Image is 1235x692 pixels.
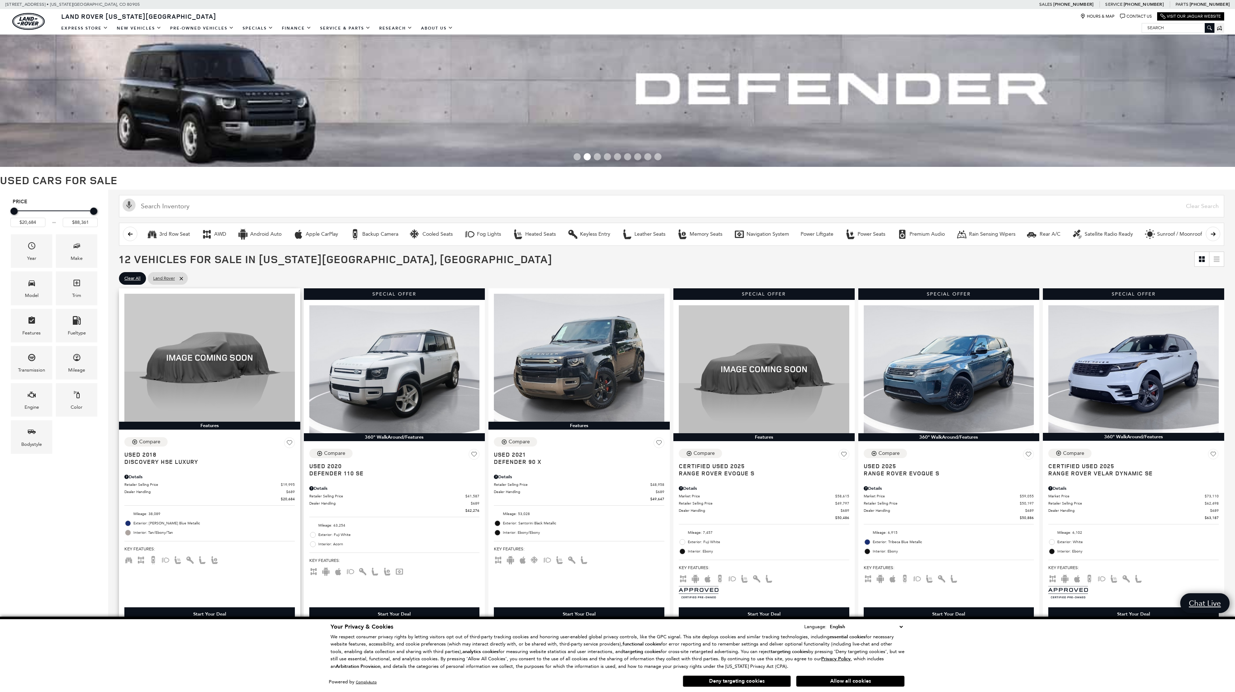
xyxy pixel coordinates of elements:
div: Backup Camera [362,231,398,238]
button: Memory SeatsMemory Seats [673,227,726,242]
div: Heated Seats [525,231,556,238]
span: Range Rover Evoque S [679,470,844,477]
div: Special Offer [858,288,1040,300]
span: Backup Camera [149,557,158,562]
button: Navigation SystemNavigation System [730,227,793,242]
span: Leather Seats [950,576,958,581]
span: $689 [1025,508,1034,513]
a: $49,647 [494,496,664,502]
div: Compare [324,450,345,457]
input: Maximum [63,218,98,227]
img: Land Rover [12,13,45,30]
div: Pricing Details - Range Rover Velar Dynamic SE [1048,485,1219,492]
div: 360° WalkAround/Features [858,433,1040,441]
div: Leather Seats [622,229,633,240]
span: $20,684 [281,496,295,502]
span: Keyless Entry [567,557,576,562]
button: Compare Vehicle [1048,449,1092,458]
div: Special Offer [673,288,855,300]
span: Leather Seats [371,568,379,573]
div: Start Your Deal [124,607,295,621]
span: Used 2021 [494,451,659,458]
span: $41,587 [465,493,479,499]
span: Market Price [1048,493,1205,499]
div: Compare [509,439,530,445]
div: ModelModel [11,271,52,305]
a: Used 2020Defender 110 SE [309,462,480,477]
div: Keyless Entry [567,229,578,240]
div: Android Auto [250,231,282,238]
div: FeaturesFeatures [11,309,52,342]
span: Defender 110 SE [309,470,474,477]
span: Retailer Selling Price [309,493,466,499]
button: Rain Sensing WipersRain Sensing Wipers [952,227,1019,242]
div: Leather Seats [634,231,665,238]
span: Heated Seats [173,557,182,562]
input: Search Inventory [119,195,1224,217]
span: Dealer Handling [309,501,471,506]
div: Rain Sensing Wipers [969,231,1015,238]
span: Keyless Entry [186,557,194,562]
div: Trim [72,292,81,300]
a: Retailer Selling Price $48,958 [494,482,664,487]
span: Dealer Handling [124,489,286,494]
button: Heated SeatsHeated Seats [509,227,560,242]
div: Apple CarPlay [293,229,304,240]
span: Retailer Selling Price [864,501,1020,506]
div: AWD [202,229,212,240]
div: Heated Seats [513,229,523,240]
span: Chat Live [1185,598,1225,608]
button: Satellite Radio ReadySatellite Radio Ready [1068,227,1137,242]
span: Go to slide 1 [574,153,581,160]
a: Land Rover [US_STATE][GEOGRAPHIC_DATA] [57,12,221,21]
div: Rain Sensing Wipers [956,229,967,240]
span: Go to slide 7 [634,153,641,160]
button: Compare Vehicle [679,449,722,458]
img: 2025 Land Rover Range Rover Velar Dynamic SE [1048,305,1219,433]
div: Apple CarPlay [306,231,338,238]
a: Used 2025Range Rover Evoque S [864,462,1034,477]
a: Hours & Map [1080,14,1115,19]
span: $59,055 [1020,493,1034,499]
span: Go to slide 4 [604,153,611,160]
span: Heated Seats [555,557,564,562]
span: Android Auto [322,568,330,573]
span: Memory Seats [383,568,391,573]
button: Compare Vehicle [309,449,353,458]
span: $50,486 [835,515,849,520]
div: 3rd Row Seat [147,229,158,240]
button: Android AutoAndroid Auto [234,227,285,242]
span: AWD [309,568,318,573]
span: Defender 90 X [494,458,659,465]
a: Certified Used 2025Range Rover Evoque S [679,462,849,477]
div: Engine [25,403,39,411]
span: Fog Lights [543,557,552,562]
img: 2025 Land Rover Range Rover Evoque S [864,305,1034,433]
button: Compare Vehicle [864,449,907,458]
span: Model [27,277,36,292]
input: Minimum [10,218,45,227]
span: $49,647 [650,496,664,502]
div: Memory Seats [677,229,688,240]
span: $19,995 [281,482,295,487]
button: Save Vehicle [1023,449,1034,462]
span: Land Rover [153,274,175,283]
a: Retailer Selling Price $50,197 [864,501,1034,506]
a: land-rover [12,13,45,30]
div: Special Offer [1043,288,1224,300]
span: Android Auto [1061,576,1069,581]
a: Retailer Selling Price $62,498 [1048,501,1219,506]
span: Leather Seats [580,557,588,562]
span: $58,615 [835,493,849,499]
span: Dealer Handling [864,508,1026,513]
a: Dealer Handling $689 [124,489,295,494]
div: Pricing Details - Defender 110 SE [309,485,480,492]
div: Fog Lights [477,231,501,238]
span: Android Auto [691,576,700,581]
div: ColorColor [56,383,97,417]
div: MakeMake [56,234,97,268]
span: Range Rover Velar Dynamic SE [1048,470,1213,477]
div: Pricing Details - Range Rover Evoque S [679,485,849,492]
button: Save Vehicle [1208,449,1219,462]
span: Used 2025 [864,462,1029,470]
